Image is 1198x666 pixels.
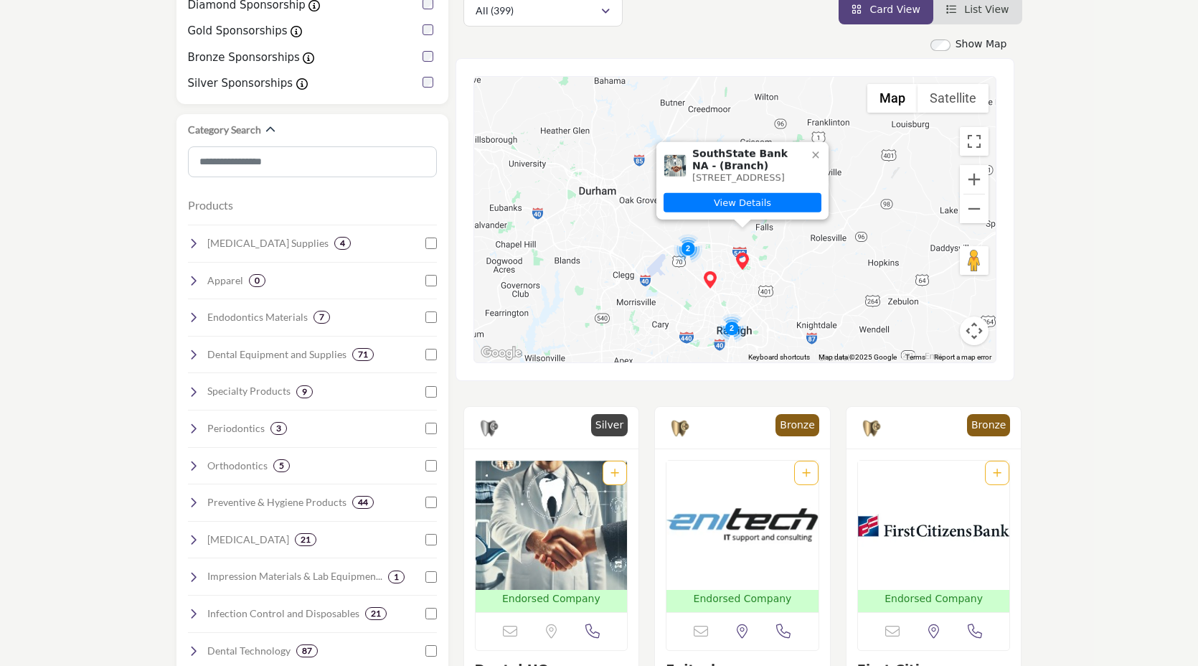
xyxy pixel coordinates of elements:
a: View List [946,4,1009,15]
div: Cluster of 2 locations (0 HQ, 2 Branches) Click to view companies [674,234,702,263]
img: Google [478,344,525,362]
a: View Card [852,4,920,15]
div: SouthState Bank NA (Branch) [702,271,719,289]
input: Silver Sponsorships checkbox [423,77,433,88]
span: Card View [869,4,920,15]
input: Select Specialty Products checkbox [425,386,437,398]
button: Show street map [867,84,918,113]
input: Select Apparel checkbox [425,275,437,286]
a: Open Listing in new tab [858,461,1010,612]
b: 1 [394,572,399,582]
p: Endorsed Company [502,591,600,606]
p: Endorsed Company [694,591,792,606]
div: 5 Results For Orthodontics [273,459,290,472]
button: Map camera controls [960,316,989,345]
button: Products [188,197,233,214]
input: Select Infection Control and Disposables checkbox [425,608,437,619]
b: 71 [358,350,368,360]
input: Bronze Sponsorships checkbox [423,51,433,62]
input: Select Prosthodontics checkbox [425,534,437,545]
div: 21 Results For Prosthodontics [295,533,316,546]
button: Keyboard shortcuts [748,352,810,362]
span: List View [964,4,1009,15]
b: 21 [301,535,311,545]
a: Report a map error [934,353,991,361]
img: Enitech [666,461,819,590]
button: Zoom out [960,194,989,223]
b: 87 [302,646,312,656]
a: Add To List [993,467,1001,479]
b: 5 [279,461,284,471]
div: 9 Results For Specialty Products [296,385,313,398]
b: 7 [319,312,324,322]
b: 44 [358,497,368,507]
h4: Dental Technology: Digital scanners, CAD/CAM systems, and software for advanced dental procedures. [207,644,291,658]
input: Select Preventive & Hygiene Products checkbox [425,497,437,508]
div: 4 Results For Oral Surgery Supplies [334,237,351,250]
input: Select Periodontics checkbox [425,423,437,434]
label: Silver Sponsorships [188,75,293,92]
div: 7 Results For Endodontics Materials [313,311,330,324]
a: Open this area in Google Maps (opens a new window) [478,344,525,362]
img: Bronze Sponsorships Badge Icon [861,418,882,439]
h4: Oral Surgery Supplies: Instruments and materials for surgical procedures, extractions, and bone g... [207,236,329,250]
h4: Endodontics Materials: Supplies for root canal treatments, including sealers, files, and obturati... [207,310,308,324]
input: Gold Sponsorships checkbox [423,24,433,35]
button: Toggle fullscreen view [960,127,989,156]
b: 9 [302,387,307,397]
label: Bronze Sponsorships [188,50,300,66]
b: 0 [255,276,260,286]
button: Show satellite imagery [918,84,989,113]
a: Add To List [610,467,619,479]
h4: Specialty Products: Unique or advanced dental products tailored to specific needs and treatments. [207,384,291,398]
a: Add To List [802,467,811,479]
div: 44 Results For Preventive & Hygiene Products [352,496,374,509]
p: Bronze [780,418,814,433]
a: Open Listing in new tab [666,461,819,612]
button: Drag Pegman onto the map to open Street View [960,246,989,275]
span: Map data ©2025 Google [819,353,897,361]
label: Gold Sponsorships [188,23,288,39]
p: Silver [595,418,623,433]
a: View Details [664,193,821,212]
div: 3 Results For Periodontics [270,422,287,435]
p: Bronze [971,418,1006,433]
input: Select Impression Materials & Lab Equipment checkbox [425,571,437,583]
a: Terms [905,353,925,361]
h2: Category Search [188,123,261,137]
b: 4 [340,238,345,248]
p: Endorsed Company [885,591,983,606]
div: 0 Results For Apparel [249,274,265,287]
input: Select Orthodontics checkbox [425,460,437,472]
div: 87 Results For Dental Technology [296,644,318,657]
input: Select Dental Equipment and Supplies checkbox [425,349,437,360]
h4: Dental Equipment and Supplies: Essential dental chairs, lights, suction devices, and other clinic... [207,347,346,362]
button: Zoom in [960,165,989,194]
span: [STREET_ADDRESS] [692,172,785,182]
h4: Periodontics: Products for gum health, including scalers, regenerative materials, and treatment s... [207,421,265,436]
h4: Preventive & Hygiene Products: Fluorides, sealants, toothbrushes, and oral health maintenance pro... [207,495,346,510]
label: Show Map [956,37,1007,52]
h4: Prosthodontics: Products for dental prostheses, such as crowns, bridges, dentures, and implants. [207,533,289,547]
img: Bronze Sponsorships Badge Icon [669,418,691,439]
div: 1 Results For Impression Materials & Lab Equipment [388,571,405,583]
h4: Infection Control and Disposables: PPE, sterilization products, disinfectants, and single-use den... [207,606,359,621]
a: Open Listing in new tab [476,461,628,612]
div: 21 Results For Infection Control and Disposables [365,607,387,620]
div: 71 Results For Dental Equipment and Supplies [352,348,374,361]
input: Select Endodontics Materials checkbox [425,311,437,323]
b: 3 [276,423,281,433]
img: Silver Sponsorships Badge Icon [478,418,500,439]
span: SouthState Bank NA - (Branch) [692,148,804,172]
img: SouthState Bank NA [664,154,686,176]
p: All (399) [476,4,514,18]
input: Select Dental Technology checkbox [425,645,437,657]
img: Dental HQ [476,461,628,590]
h4: Orthodontics: Brackets, wires, aligners, and tools for correcting dental misalignments. [207,459,268,473]
div: Cluster of 2 locations (2 HQ, 0 Branches) Click to view companies [717,314,746,342]
h4: Apparel: Clothing and uniforms for dental professionals. [207,273,243,288]
div: SouthState Bank NA (Branch) [734,253,751,270]
input: Select Oral Surgery Supplies checkbox [425,238,437,249]
input: Search Category [188,146,437,177]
